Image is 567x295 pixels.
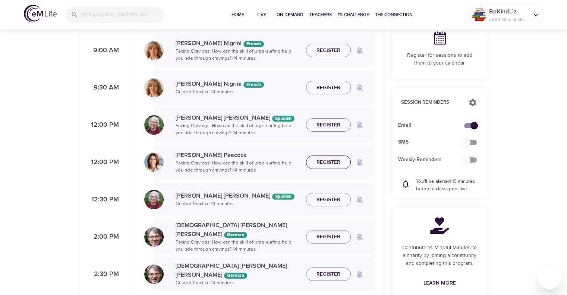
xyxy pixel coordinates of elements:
p: Facing Cravings: How can the skill of urge-surfing help you ride through cravings? · 14 minutes [176,160,300,174]
span: SMS [398,138,469,146]
img: Bernice_Moore_min.jpg [144,115,164,135]
div: The episodes in this programs will be in German [224,232,247,238]
p: [PERSON_NAME] Nigrini [176,39,300,48]
span: Register [316,46,340,55]
p: [DEMOGRAPHIC_DATA] [PERSON_NAME] [PERSON_NAME] [176,221,300,239]
span: Register [316,232,340,242]
p: Session Reminders [401,99,461,106]
p: BeKindLiz [489,7,529,16]
img: Susan_Peacock-min.jpg [144,153,164,172]
span: On-Demand [277,11,303,19]
span: Remind me when a class goes live every Monday at 9:30 AM [351,79,369,97]
p: Guided Practice · 14 minutes [176,88,300,96]
p: Facing Cravings: How can the skill of urge-surfing help you ride through cravings? · 14 minutes [176,122,300,137]
span: Weekly Reminders [398,156,469,164]
p: 12:30 PM [89,195,119,205]
p: 2664 Mindful Minutes [489,16,529,23]
p: [PERSON_NAME] [PERSON_NAME] [176,113,300,122]
p: [DEMOGRAPHIC_DATA] [PERSON_NAME] [PERSON_NAME] [176,261,300,279]
p: Contribute 14 Mindful Minutes to a charity by joining a community and completing this program. [401,244,478,267]
span: Remind me when a class goes live every Monday at 12:00 PM [351,153,369,171]
span: Register [316,83,340,92]
button: Register [306,81,351,95]
div: The episodes in this programs will be in French [243,41,264,47]
div: The episodes in this programs will be in Spanish [272,116,294,122]
img: Bernice_Moore_min.jpg [144,190,164,209]
span: Email [398,122,469,129]
span: The Connection [375,11,412,19]
span: Remind me when a class goes live every Monday at 9:00 AM [351,41,369,59]
iframe: Button to launch messaging window [537,265,561,289]
p: [PERSON_NAME] [PERSON_NAME] [176,191,300,200]
span: Home [229,11,247,19]
span: Register [316,158,340,167]
p: 9:00 AM [89,45,119,56]
div: The episodes in this programs will be in Spanish [272,194,294,200]
span: 1% Challenge [338,11,369,19]
p: Guided Practice · 14 minutes [176,200,300,208]
span: Register [316,120,340,130]
img: Christian%20L%C3%BCtke%20W%C3%B6stmann.png [144,264,164,284]
input: Find programs, teachers, etc... [81,7,164,23]
img: MelissaNigiri.jpg [144,41,164,60]
button: Register [306,156,351,169]
p: [PERSON_NAME] Peacock [176,151,300,160]
p: [PERSON_NAME] Nigrini [176,79,300,88]
span: Remind me when a class goes live every Monday at 2:30 PM [351,265,369,283]
span: Remind me when a class goes live every Monday at 12:00 PM [351,116,369,134]
button: Register [306,230,351,244]
button: Register [306,267,351,281]
span: Remind me when a class goes live every Monday at 12:30 PM [351,191,369,208]
p: 12:00 PM [89,120,119,130]
span: Teachers [309,11,332,19]
span: Learn More [423,279,456,288]
span: Live [253,11,271,19]
button: Register [306,193,351,207]
p: Facing Cravings: How can the skill of urge-surfing help you ride through cravings? · 14 minutes [176,48,300,62]
a: Learn More [420,276,459,290]
span: Remind me when a class goes live every Monday at 2:00 PM [351,228,369,246]
img: MelissaNigiri.jpg [144,78,164,97]
p: Register for sessions to add them to your calendar [401,51,478,67]
p: 9:30 AM [89,83,119,93]
p: 2:00 PM [89,232,119,242]
p: You'll be alerted 10 minutes before a class goes live. [416,178,478,192]
span: Register [316,195,340,204]
p: Facing Cravings: How can the skill of urge-surfing help you ride through cravings? · 14 minutes [176,239,300,253]
p: 2:30 PM [89,269,119,279]
p: 12:00 PM [89,157,119,167]
img: Christian%20L%C3%BCtke%20W%C3%B6stmann.png [144,227,164,247]
img: logo [24,5,57,22]
div: The episodes in this programs will be in French [243,82,264,88]
p: Guided Practice · 14 minutes [176,279,300,287]
button: Register [306,44,351,57]
img: Remy Sharp [471,7,486,22]
button: Register [306,118,351,132]
span: Register [316,270,340,279]
div: The episodes in this programs will be in German [224,273,247,279]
